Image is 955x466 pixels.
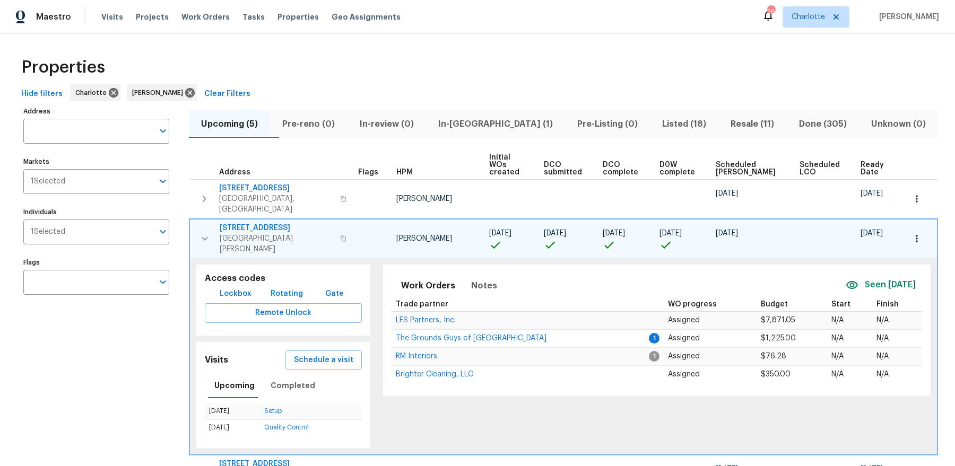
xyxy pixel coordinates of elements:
span: Hide filters [21,87,63,101]
span: 1 [649,351,659,362]
a: LFS Partners, Inc. [396,317,456,323]
span: [GEOGRAPHIC_DATA], [GEOGRAPHIC_DATA] [219,194,334,215]
label: Flags [23,259,169,266]
span: Scheduled [PERSON_NAME] [716,161,782,176]
span: WO progress [668,301,717,308]
button: Clear Filters [200,84,255,104]
span: N/A [831,316,844,324]
p: Assigned [668,315,752,326]
span: Flags [358,169,378,176]
span: Properties [21,62,105,73]
p: Assigned [668,351,752,362]
span: Work Orders [181,12,230,22]
span: Unknown (0) [865,117,932,131]
span: DCO complete [603,161,641,176]
span: Notes [471,278,497,293]
span: [DATE] [659,230,682,237]
span: Properties [277,12,319,22]
span: N/A [876,353,889,360]
span: [DATE] [544,230,566,237]
span: Ready Date [861,161,887,176]
span: Pre-Listing (0) [571,117,644,131]
span: [DATE] [603,230,625,237]
span: 1 Selected [31,227,65,236]
span: [PERSON_NAME] [875,12,939,22]
span: $350.00 [761,371,791,378]
span: N/A [876,316,889,324]
p: Assigned [668,369,752,380]
label: Address [23,108,169,115]
span: Maestro [36,12,71,22]
span: [PERSON_NAME] [396,235,452,242]
span: Tasks [242,13,265,21]
h5: Access codes [205,273,362,284]
span: Work Orders [401,278,455,293]
span: 1 Selected [31,177,65,186]
span: Clear Filters [204,87,250,101]
button: Open [155,275,170,289]
span: N/A [831,335,844,342]
span: N/A [831,371,844,378]
span: In-[GEOGRAPHIC_DATA] (1) [432,117,559,131]
span: In-review (0) [353,117,419,131]
span: 1 [649,333,659,344]
span: Scheduled LCO [800,161,843,176]
span: DCO submitted [544,161,585,176]
span: Gate [322,287,347,301]
a: Setup [264,408,282,414]
button: Gate [317,284,351,304]
p: Assigned [668,333,752,344]
span: Seen [DATE] [865,279,916,291]
span: [DATE] [861,190,883,197]
div: Charlotte [70,84,120,101]
span: Visits [101,12,123,22]
span: [DATE] [716,190,738,197]
span: [PERSON_NAME] [396,195,452,203]
button: Open [155,174,170,189]
span: Initial WOs created [489,154,526,176]
span: Projects [136,12,169,22]
span: [DATE] [716,230,738,237]
span: [PERSON_NAME] [132,87,187,98]
button: Hide filters [17,84,67,104]
span: [STREET_ADDRESS] [220,223,334,233]
a: Quality Control [264,424,309,430]
span: N/A [876,335,889,342]
span: Lockbox [220,287,251,301]
span: Done (305) [793,117,853,131]
h5: Visits [205,355,228,366]
span: Schedule a visit [294,354,353,367]
span: Pre-reno (0) [276,117,341,131]
span: Finish [876,301,899,308]
td: [DATE] [205,419,260,435]
span: [DATE] [489,230,511,237]
span: Start [831,301,850,308]
span: [STREET_ADDRESS] [219,183,334,194]
span: $1,225.00 [761,335,796,342]
span: [DATE] [861,230,883,237]
div: 56 [767,6,775,17]
div: [PERSON_NAME] [127,84,197,101]
span: [GEOGRAPHIC_DATA][PERSON_NAME] [220,233,334,254]
a: Brighter Cleaning, LLC [396,371,473,377]
button: Open [155,224,170,239]
td: [DATE] [205,403,260,419]
button: Schedule a visit [285,350,362,370]
span: Charlotte [792,12,825,22]
a: RM Interiors [396,353,437,359]
button: Rotating [266,284,307,304]
span: Upcoming [214,379,255,392]
label: Markets [23,159,169,165]
span: Budget [761,301,788,308]
span: Upcoming (5) [195,117,264,131]
span: D0W complete [659,161,698,176]
button: Remote Unlock [205,303,362,323]
span: Remote Unlock [213,306,353,320]
a: The Grounds Guys of [GEOGRAPHIC_DATA] [396,335,546,341]
button: Lockbox [215,284,256,304]
span: HPM [396,169,413,176]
